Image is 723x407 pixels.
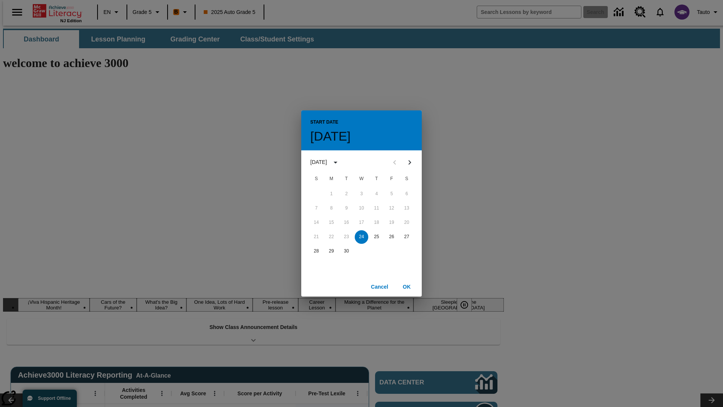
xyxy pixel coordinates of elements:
[310,171,323,187] span: Sunday
[310,129,351,144] h4: [DATE]
[368,280,392,294] button: Cancel
[370,230,383,244] button: 25
[325,245,338,258] button: 29
[310,158,327,166] div: [DATE]
[325,171,338,187] span: Monday
[402,155,417,170] button: Next month
[329,156,342,169] button: calendar view is open, switch to year view
[395,280,419,294] button: OK
[340,171,353,187] span: Tuesday
[370,171,383,187] span: Thursday
[340,245,353,258] button: 30
[355,230,368,244] button: 24
[310,245,323,258] button: 28
[385,230,398,244] button: 26
[310,116,338,129] span: Start Date
[400,171,413,187] span: Saturday
[355,171,368,187] span: Wednesday
[400,230,413,244] button: 27
[385,171,398,187] span: Friday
